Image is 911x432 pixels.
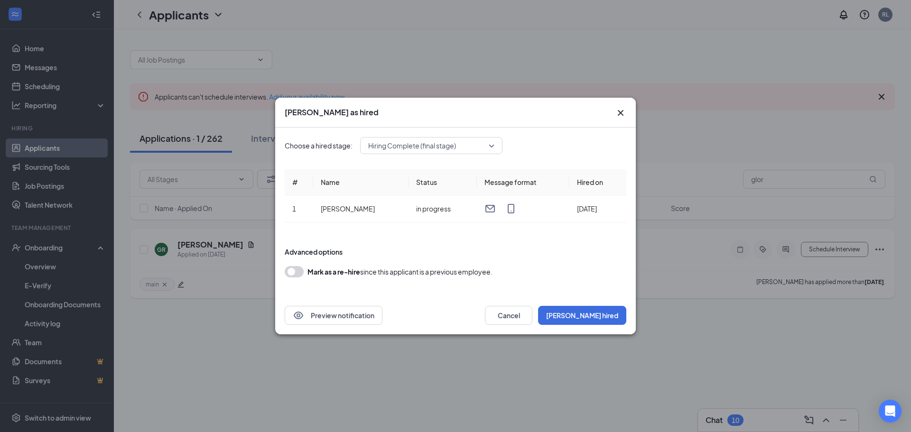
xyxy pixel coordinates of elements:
[409,169,477,195] th: Status
[307,267,360,276] b: Mark as a re-hire
[485,306,532,325] button: Cancel
[538,306,626,325] button: [PERSON_NAME] hired
[285,140,353,151] span: Choose a hired stage:
[285,107,379,118] h3: [PERSON_NAME] as hired
[313,169,409,195] th: Name
[285,306,382,325] button: EyePreview notification
[368,138,456,153] span: Hiring Complete (final stage)
[292,204,296,213] span: 1
[313,195,409,222] td: [PERSON_NAME]
[505,203,517,214] svg: MobileSms
[293,310,304,321] svg: Eye
[879,400,902,423] div: Open Intercom Messenger
[307,266,493,277] div: since this applicant is a previous employee.
[285,247,626,257] div: Advanced options
[484,203,496,214] svg: Email
[477,169,569,195] th: Message format
[615,107,626,119] svg: Cross
[569,169,626,195] th: Hired on
[569,195,626,222] td: [DATE]
[615,107,626,119] button: Close
[409,195,477,222] td: in progress
[285,169,313,195] th: #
